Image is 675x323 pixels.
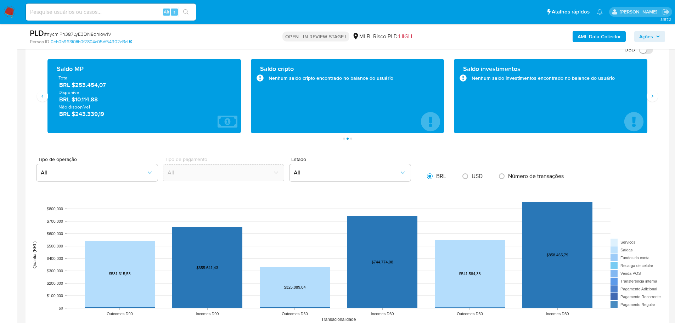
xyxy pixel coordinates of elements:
[662,8,670,16] a: Sair
[26,7,196,17] input: Pesquise usuários ou casos...
[634,31,665,42] button: Ações
[578,31,621,42] b: AML Data Collector
[30,27,44,39] b: PLD
[399,32,412,40] span: HIGH
[597,9,603,15] a: Notificações
[352,33,370,40] div: MLB
[282,32,349,41] p: OPEN - IN REVIEW STAGE I
[179,7,193,17] button: search-icon
[552,8,590,16] span: Atalhos rápidos
[51,39,132,45] a: 0eb0b963f0ffb0f2804c05df54902d3d
[30,39,49,45] b: Person ID
[164,9,169,15] span: Alt
[44,30,111,38] span: # nycmiPn387LyE3DN8qniow1V
[373,33,412,40] span: Risco PLD:
[639,31,653,42] span: Ações
[173,9,175,15] span: s
[573,31,626,42] button: AML Data Collector
[660,17,671,22] span: 3.157.2
[620,9,660,15] p: lucas.portella@mercadolivre.com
